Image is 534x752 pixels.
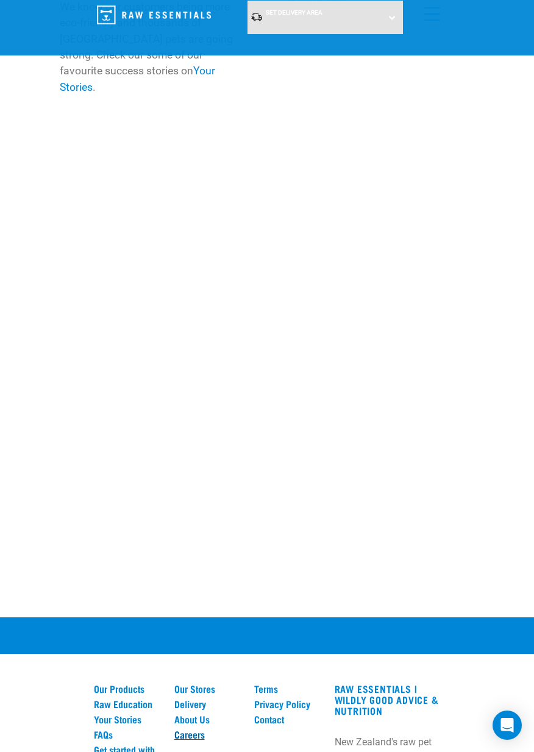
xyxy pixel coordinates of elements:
[94,683,160,694] a: Our Products
[174,729,240,740] a: Careers
[254,683,320,694] a: Terms
[94,698,160,709] a: Raw Education
[493,711,522,740] div: Open Intercom Messenger
[266,9,322,16] span: Set Delivery Area
[97,5,211,24] img: Raw Essentials Logo
[60,65,215,93] a: Your Stories
[174,714,240,725] a: About Us
[94,714,160,725] a: Your Stories
[94,729,160,740] a: FAQs
[113,181,421,373] iframe: YouTube video player
[254,698,320,709] a: Privacy Policy
[335,683,440,716] h3: RAW ESSENTIALS | Wildly Good Advice & Nutrition
[251,12,263,22] img: van-moving.png
[174,698,240,709] a: Delivery
[174,683,240,694] a: Our Stores
[254,714,320,725] a: Contact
